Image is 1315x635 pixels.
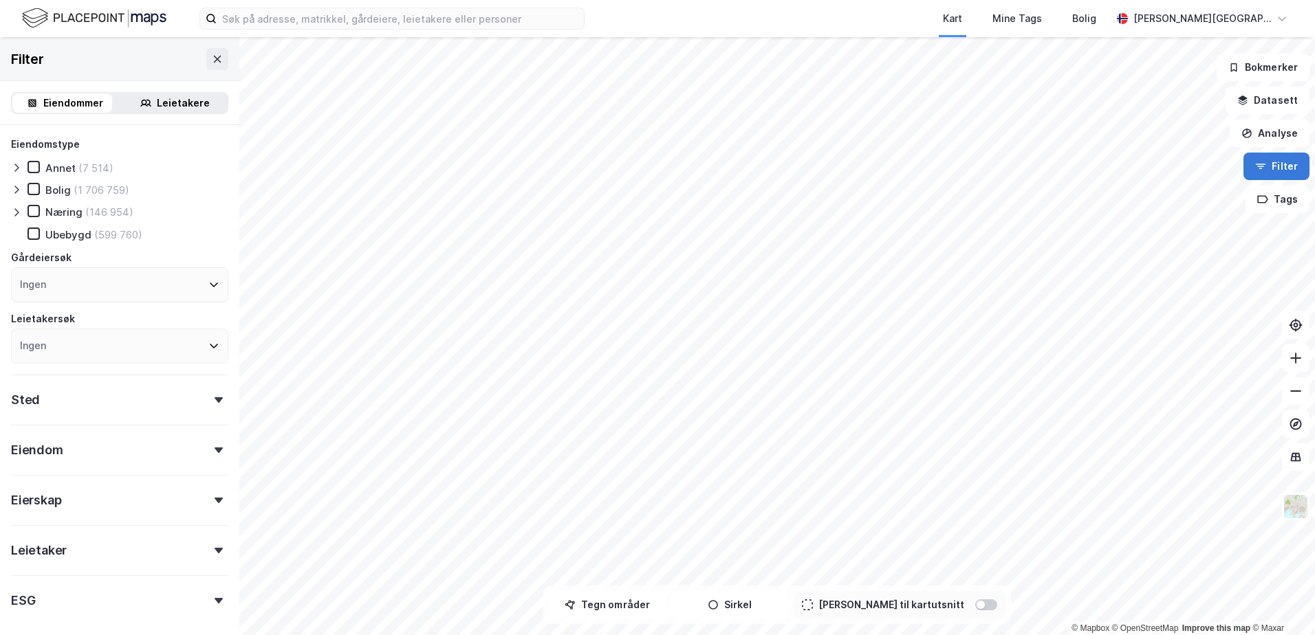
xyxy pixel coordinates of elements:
button: Sirkel [671,591,788,619]
div: Sted [11,392,40,408]
div: (146 954) [85,205,133,219]
button: Analyse [1230,120,1309,147]
div: Annet [45,161,76,175]
div: Gårdeiersøk [11,249,72,266]
div: Eiendom [11,442,63,458]
div: Ubebygd [45,228,91,241]
img: logo.f888ab2527a4732fd821a326f86c7f29.svg [22,6,166,30]
div: (7 514) [78,161,113,175]
div: Eiendomstype [11,136,80,153]
div: Bolig [45,183,71,197]
button: Datasett [1226,87,1309,114]
div: Mine Tags [992,10,1042,27]
a: Mapbox [1072,623,1109,633]
div: [PERSON_NAME] til kartutsnitt [818,597,964,613]
div: ESG [11,592,35,609]
button: Bokmerker [1217,54,1309,81]
a: OpenStreetMap [1112,623,1179,633]
div: [PERSON_NAME][GEOGRAPHIC_DATA] [1133,10,1271,27]
div: Leietakersøk [11,311,75,327]
div: Filter [11,48,44,70]
img: Z [1283,493,1309,520]
div: Kart [943,10,962,27]
button: Tags [1246,186,1309,213]
div: Næring [45,205,83,219]
div: Ingen [20,276,46,293]
div: Eiendommer [43,95,103,111]
div: Bolig [1072,10,1096,27]
button: Tegn områder [549,591,666,619]
button: Filter [1243,153,1309,180]
div: (599 760) [94,228,142,241]
input: Søk på adresse, matrikkel, gårdeiere, leietakere eller personer [217,8,584,29]
div: Ingen [20,337,46,354]
div: (1 706 759) [74,183,129,197]
div: Leietaker [11,542,67,559]
div: Leietakere [157,95,210,111]
iframe: Chat Widget [1246,569,1315,635]
div: Eierskap [11,492,61,509]
a: Improve this map [1182,623,1250,633]
div: Kontrollprogram for chat [1246,569,1315,635]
